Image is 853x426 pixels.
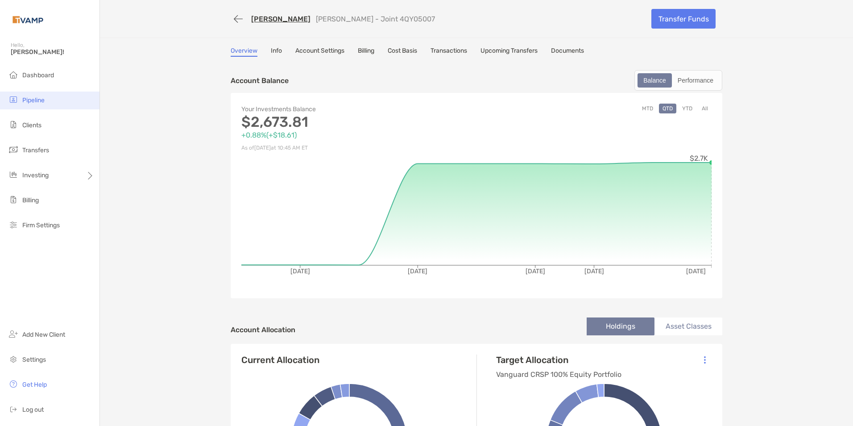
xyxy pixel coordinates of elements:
[8,69,19,80] img: dashboard icon
[551,47,584,57] a: Documents
[8,379,19,389] img: get-help icon
[358,47,374,57] a: Billing
[480,47,538,57] a: Upcoming Transfers
[431,47,467,57] a: Transactions
[241,142,476,154] p: As of [DATE] at 10:45 AM ET
[22,356,46,363] span: Settings
[241,129,476,141] p: +0.88% ( +$18.61 )
[231,47,257,57] a: Overview
[638,104,657,113] button: MTD
[8,94,19,105] img: pipeline icon
[408,267,427,275] tspan: [DATE]
[241,355,319,365] h4: Current Allocation
[679,104,696,113] button: YTD
[22,171,49,179] span: Investing
[22,96,45,104] span: Pipeline
[651,9,716,29] a: Transfer Funds
[634,70,722,91] div: segmented control
[22,196,39,204] span: Billing
[22,71,54,79] span: Dashboard
[686,267,706,275] tspan: [DATE]
[8,144,19,155] img: transfers icon
[231,326,295,334] h4: Account Allocation
[11,48,94,56] span: [PERSON_NAME]!
[271,47,282,57] a: Info
[231,75,289,86] p: Account Balance
[8,119,19,130] img: clients icon
[654,317,722,335] li: Asset Classes
[584,267,604,275] tspan: [DATE]
[496,369,621,380] p: Vanguard CRSP 100% Equity Portfolio
[22,221,60,229] span: Firm Settings
[22,121,41,129] span: Clients
[241,104,476,115] p: Your Investments Balance
[496,355,621,365] h4: Target Allocation
[241,117,476,128] p: $2,673.81
[251,15,311,23] a: [PERSON_NAME]
[638,74,671,87] div: Balance
[8,404,19,414] img: logout icon
[673,74,718,87] div: Performance
[22,146,49,154] span: Transfers
[8,329,19,339] img: add_new_client icon
[22,406,44,413] span: Log out
[698,104,712,113] button: All
[704,356,706,364] img: Icon List Menu
[11,4,45,36] img: Zoe Logo
[8,194,19,205] img: billing icon
[22,381,47,388] span: Get Help
[388,47,417,57] a: Cost Basis
[8,169,19,180] img: investing icon
[659,104,676,113] button: QTD
[8,219,19,230] img: firm-settings icon
[295,47,344,57] a: Account Settings
[22,331,65,338] span: Add New Client
[290,267,310,275] tspan: [DATE]
[316,15,435,23] p: [PERSON_NAME] - Joint 4QY05007
[8,354,19,364] img: settings icon
[587,317,654,335] li: Holdings
[690,154,708,163] tspan: $2.7K
[526,267,545,275] tspan: [DATE]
